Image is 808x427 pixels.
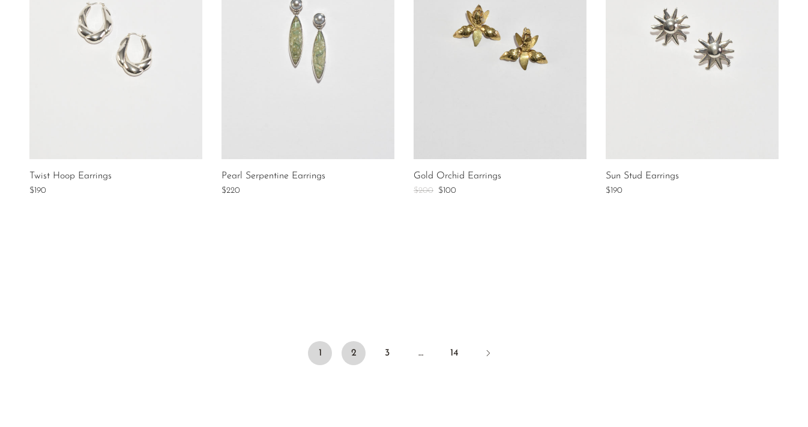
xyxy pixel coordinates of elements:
span: $190 [29,186,46,195]
span: $100 [438,186,456,195]
a: Pearl Serpentine Earrings [222,171,325,182]
a: 14 [442,341,466,365]
a: Twist Hoop Earrings [29,171,112,182]
span: … [409,341,433,365]
span: $190 [606,186,623,195]
a: 3 [375,341,399,365]
span: $200 [414,186,433,195]
a: Sun Stud Earrings [606,171,679,182]
span: 1 [308,341,332,365]
a: 2 [342,341,366,365]
span: $220 [222,186,240,195]
a: Next [476,341,500,368]
a: Gold Orchid Earrings [414,171,501,182]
